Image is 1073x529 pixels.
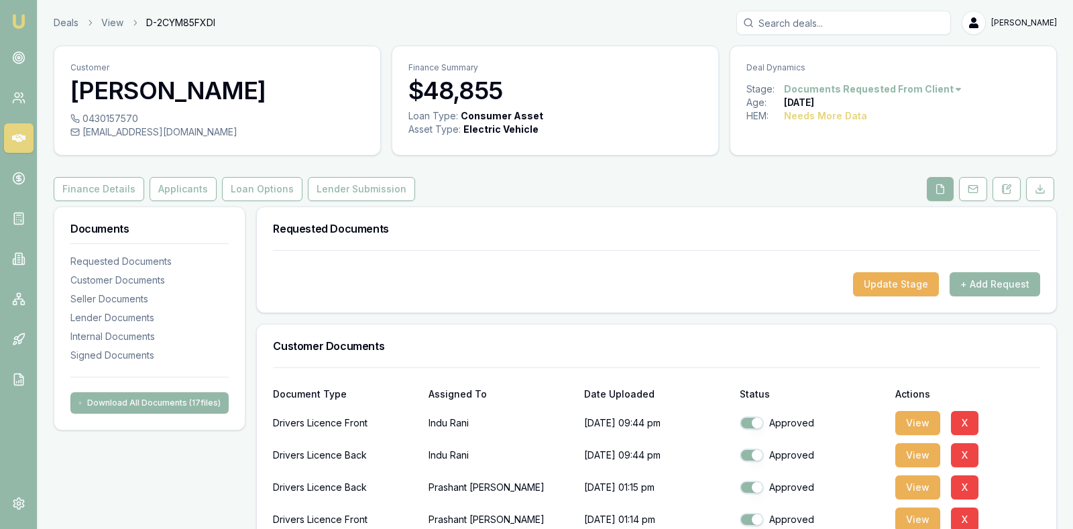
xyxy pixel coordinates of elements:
[273,410,418,436] div: Drivers Licence Front
[746,82,784,96] div: Stage:
[584,442,729,469] p: [DATE] 09:44 pm
[146,16,215,30] span: D-2CYM85FXDI
[461,109,543,123] div: Consumer Asset
[740,481,885,494] div: Approved
[784,82,963,96] button: Documents Requested From Client
[70,223,229,234] h3: Documents
[219,177,305,201] a: Loan Options
[895,443,940,467] button: View
[70,112,364,125] div: 0430157570
[70,125,364,139] div: [EMAIL_ADDRESS][DOMAIN_NAME]
[951,475,978,499] button: X
[70,330,229,343] div: Internal Documents
[740,449,885,462] div: Approved
[70,392,229,414] button: Download All Documents (17files)
[54,177,147,201] a: Finance Details
[308,177,415,201] button: Lender Submission
[895,475,940,499] button: View
[70,274,229,287] div: Customer Documents
[408,77,702,104] h3: $48,855
[70,349,229,362] div: Signed Documents
[54,16,215,30] nav: breadcrumb
[584,474,729,501] p: [DATE] 01:15 pm
[11,13,27,30] img: emu-icon-u.png
[784,96,814,109] div: [DATE]
[740,513,885,526] div: Approved
[895,411,940,435] button: View
[150,177,217,201] button: Applicants
[740,390,885,399] div: Status
[101,16,123,30] a: View
[70,77,364,104] h3: [PERSON_NAME]
[429,390,573,399] div: Assigned To
[408,123,461,136] div: Asset Type :
[463,123,539,136] div: Electric Vehicle
[746,62,1040,73] p: Deal Dynamics
[222,177,302,201] button: Loan Options
[895,390,1040,399] div: Actions
[991,17,1057,28] span: [PERSON_NAME]
[273,390,418,399] div: Document Type
[429,474,573,501] p: Prashant [PERSON_NAME]
[429,410,573,436] p: Indu Rani
[54,177,144,201] button: Finance Details
[746,96,784,109] div: Age:
[147,177,219,201] a: Applicants
[273,341,1040,351] h3: Customer Documents
[273,223,1040,234] h3: Requested Documents
[305,177,418,201] a: Lender Submission
[584,390,729,399] div: Date Uploaded
[951,411,978,435] button: X
[70,62,364,73] p: Customer
[746,109,784,123] div: HEM:
[740,416,885,430] div: Approved
[408,62,702,73] p: Finance Summary
[70,255,229,268] div: Requested Documents
[408,109,458,123] div: Loan Type:
[950,272,1040,296] button: + Add Request
[429,442,573,469] p: Indu Rani
[70,292,229,306] div: Seller Documents
[951,443,978,467] button: X
[54,16,78,30] a: Deals
[853,272,939,296] button: Update Stage
[736,11,951,35] input: Search deals
[273,442,418,469] div: Drivers Licence Back
[273,474,418,501] div: Drivers Licence Back
[584,410,729,436] p: [DATE] 09:44 pm
[784,109,867,123] div: Needs More Data
[70,311,229,325] div: Lender Documents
